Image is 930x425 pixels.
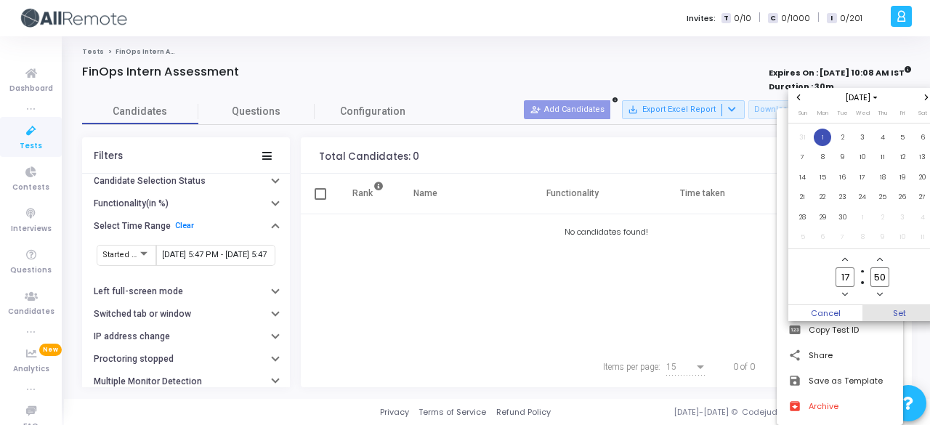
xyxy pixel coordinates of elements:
[854,209,872,227] span: 1
[873,167,893,187] td: September 18, 2025
[793,167,813,187] td: September 14, 2025
[814,209,832,227] span: 29
[854,169,872,187] span: 17
[892,207,913,227] td: October 3, 2025
[793,147,813,168] td: September 7, 2025
[873,209,891,227] span: 2
[892,127,913,147] td: September 5, 2025
[798,109,807,117] span: Sun
[812,127,833,147] td: September 1, 2025
[837,109,848,117] span: Tue
[856,109,870,117] span: Wed
[793,92,805,104] button: Previous month
[812,147,833,168] td: September 8, 2025
[854,148,872,166] span: 10
[814,188,832,206] span: 22
[900,109,905,117] span: Fri
[833,188,852,206] span: 23
[852,147,873,168] td: September 10, 2025
[878,109,887,117] span: Thu
[852,108,873,123] th: Wednesday
[874,254,886,266] button: Add a minute
[874,288,886,301] button: Minus a minute
[873,228,891,246] span: 9
[812,108,833,123] th: Monday
[812,187,833,208] td: September 22, 2025
[833,127,853,147] td: September 2, 2025
[873,207,893,227] td: October 2, 2025
[793,188,812,206] span: 21
[894,148,912,166] span: 12
[854,228,872,246] span: 8
[873,127,893,147] td: September 4, 2025
[793,169,812,187] span: 14
[873,148,891,166] span: 11
[788,305,862,321] button: Cancel
[854,188,872,206] span: 24
[892,147,913,168] td: September 12, 2025
[812,227,833,248] td: October 6, 2025
[814,129,832,147] span: 1
[852,207,873,227] td: October 1, 2025
[793,227,813,248] td: October 5, 2025
[873,129,891,147] span: 4
[793,187,813,208] td: September 21, 2025
[918,109,927,117] span: Sat
[814,228,832,246] span: 6
[812,167,833,187] td: September 15, 2025
[841,92,883,104] button: Choose month and year
[833,167,853,187] td: September 16, 2025
[833,227,853,248] td: October 7, 2025
[892,187,913,208] td: September 26, 2025
[793,108,813,123] th: Sunday
[812,207,833,227] td: September 29, 2025
[793,207,813,227] td: September 28, 2025
[852,127,873,147] td: September 3, 2025
[854,129,872,147] span: 3
[841,92,883,104] span: [DATE]
[833,228,852,246] span: 7
[852,187,873,208] td: September 24, 2025
[894,228,912,246] span: 10
[833,129,852,147] span: 2
[873,147,893,168] td: September 11, 2025
[839,254,852,266] button: Add a hour
[852,227,873,248] td: October 8, 2025
[814,148,832,166] span: 8
[793,228,812,246] span: 5
[793,127,813,147] td: August 31, 2025
[814,169,832,187] span: 15
[833,108,853,123] th: Tuesday
[833,148,852,166] span: 9
[833,147,853,168] td: September 9, 2025
[839,288,852,301] button: Minus a hour
[873,169,891,187] span: 18
[793,209,812,227] span: 28
[852,167,873,187] td: September 17, 2025
[894,188,912,206] span: 26
[894,209,912,227] span: 3
[793,129,812,147] span: 31
[894,169,912,187] span: 19
[873,188,891,206] span: 25
[873,227,893,248] td: October 9, 2025
[833,207,853,227] td: September 30, 2025
[833,169,852,187] span: 16
[892,227,913,248] td: October 10, 2025
[892,167,913,187] td: September 19, 2025
[793,148,812,166] span: 7
[873,108,893,123] th: Thursday
[817,109,828,117] span: Mon
[894,129,912,147] span: 5
[892,108,913,123] th: Friday
[873,187,893,208] td: September 25, 2025
[833,209,852,227] span: 30
[833,187,853,208] td: September 23, 2025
